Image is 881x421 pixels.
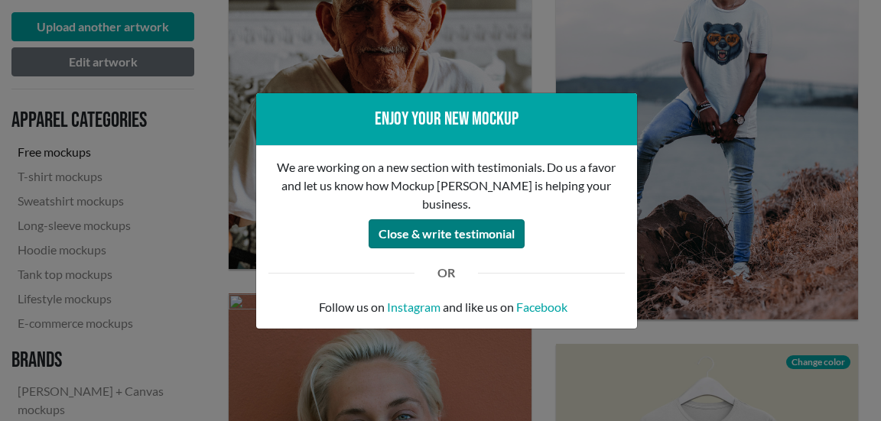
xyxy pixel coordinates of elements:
a: Instagram [387,298,440,316]
a: Close & write testimonial [369,222,525,236]
div: Enjoy your new mockup [268,105,625,133]
a: Facebook [516,298,567,316]
button: Close & write testimonial [369,219,525,248]
p: Follow us on and like us on [268,298,625,316]
div: OR [426,264,467,282]
p: We are working on a new section with testimonials. Do us a favor and let us know how Mockup [PERS... [268,158,625,213]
